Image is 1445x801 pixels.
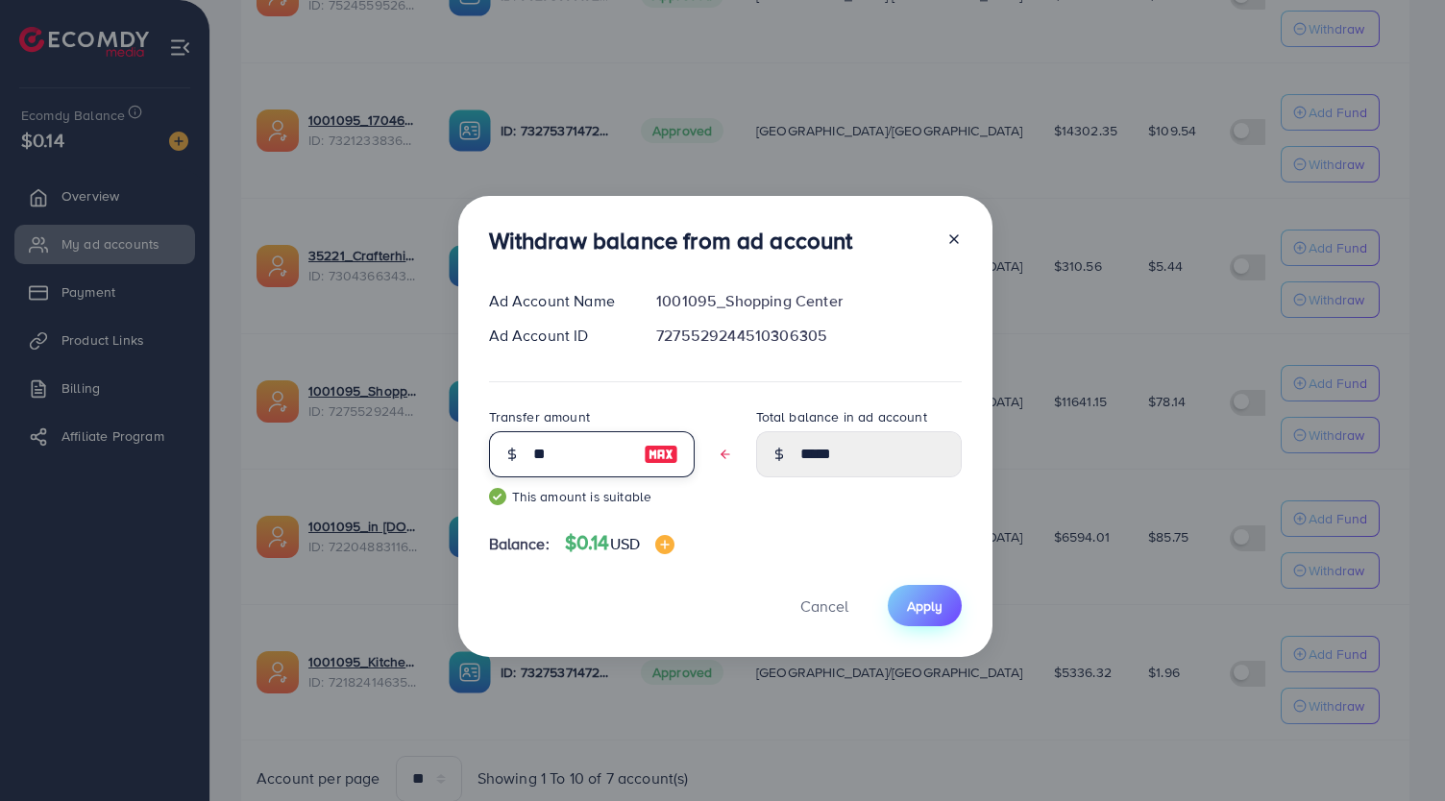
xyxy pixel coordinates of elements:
small: This amount is suitable [489,487,695,506]
div: 1001095_Shopping Center [641,290,976,312]
button: Cancel [776,585,872,626]
label: Transfer amount [489,407,590,426]
img: image [655,535,674,554]
img: image [644,443,678,466]
span: Cancel [800,595,848,617]
h3: Withdraw balance from ad account [489,227,853,255]
h4: $0.14 [565,531,674,555]
span: USD [610,533,640,554]
img: guide [489,488,506,505]
div: Ad Account ID [474,325,642,347]
div: 7275529244510306305 [641,325,976,347]
div: Ad Account Name [474,290,642,312]
label: Total balance in ad account [756,407,927,426]
button: Apply [888,585,962,626]
span: Apply [907,596,943,616]
iframe: Chat [1363,715,1431,787]
span: Balance: [489,533,550,555]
